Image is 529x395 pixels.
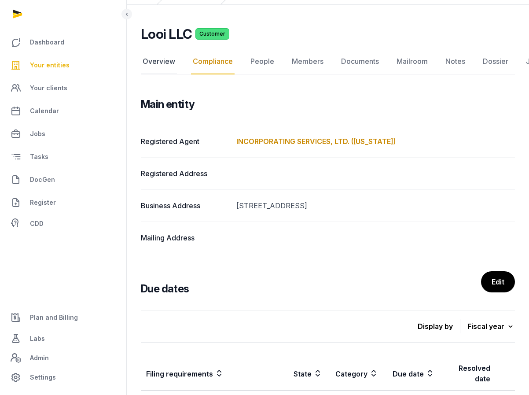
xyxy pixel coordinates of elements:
span: Labs [30,333,45,344]
h2: Looi LLC [141,26,192,42]
a: Mailroom [395,49,430,74]
dt: Registered Address [141,168,229,179]
a: Admin [7,349,119,367]
a: Labs [7,328,119,349]
a: DocGen [7,169,119,190]
a: Dashboard [7,32,119,53]
nav: Tabs [141,49,515,74]
a: Jobs [7,123,119,144]
a: Plan and Billing [7,307,119,328]
th: Due date [383,357,440,391]
a: Compliance [191,49,235,74]
span: Settings [30,372,56,383]
dt: Mailing Address [141,233,229,243]
span: Tasks [30,151,48,162]
span: Register [30,197,56,208]
a: INCORPORATING SERVICES, LTD. ([US_STATE]) [236,137,396,146]
span: Calendar [30,106,59,116]
span: CDD [30,218,44,229]
a: Documents [339,49,381,74]
a: Notes [444,49,467,74]
span: Your entities [30,60,70,70]
dd: [STREET_ADDRESS] [236,200,515,211]
a: Members [290,49,325,74]
span: Plan and Billing [30,312,78,323]
h3: Main entity [141,97,195,111]
a: CDD [7,215,119,233]
a: Your entities [7,55,119,76]
a: Settings [7,367,119,388]
th: State [242,357,327,391]
span: DocGen [30,174,55,185]
th: Filing requirements [141,357,242,391]
span: Your clients [30,83,67,93]
span: Customer [195,28,229,40]
div: Fiscal year [467,320,515,332]
a: Register [7,192,119,213]
th: Resolved date [440,357,496,391]
span: Admin [30,353,49,363]
a: Tasks [7,146,119,167]
th: Category [327,357,384,391]
dt: Registered Agent [141,136,229,147]
a: People [249,49,276,74]
a: Edit [481,271,515,292]
dt: Business Address [141,200,229,211]
h3: Due dates [141,282,189,296]
a: Dossier [481,49,510,74]
span: Jobs [30,129,45,139]
p: Display by [418,319,460,333]
a: Your clients [7,78,119,99]
a: Overview [141,49,177,74]
a: Calendar [7,100,119,122]
span: Dashboard [30,37,64,48]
